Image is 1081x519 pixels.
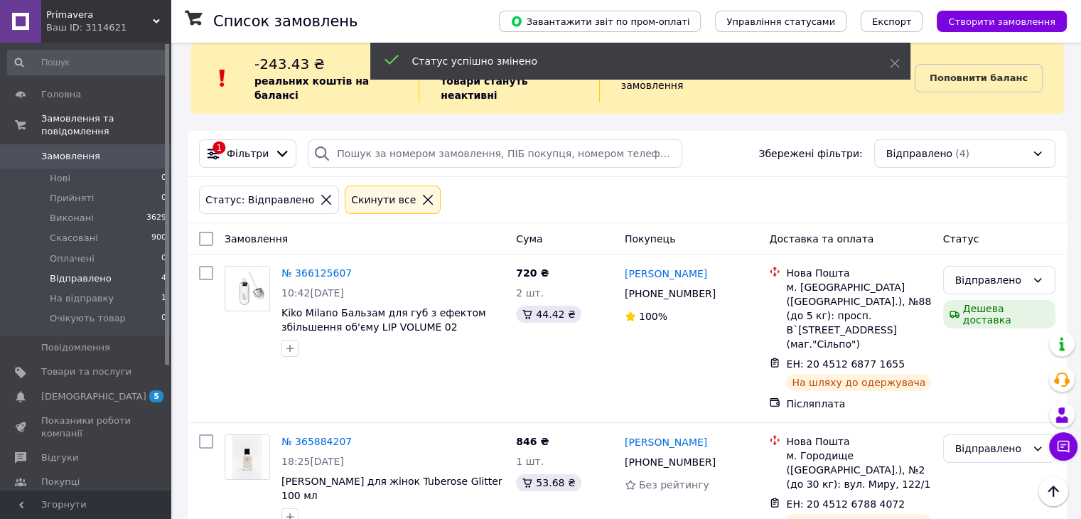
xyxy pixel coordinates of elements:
[281,267,352,279] a: № 366125607
[50,292,114,305] span: На відправку
[41,390,146,403] span: [DEMOGRAPHIC_DATA]
[308,139,682,168] input: Пошук за номером замовлення, ПІБ покупця, номером телефону, Email, номером накладної
[1038,476,1068,506] button: Наверх
[254,75,369,101] b: реальних коштів на балансі
[639,479,709,491] span: Без рейтингу
[1049,432,1077,461] button: Чат з покупцем
[955,441,1026,456] div: Відправлено
[161,292,166,305] span: 1
[151,232,166,245] span: 900
[943,233,979,245] span: Статус
[955,272,1026,288] div: Відправлено
[622,284,719,304] div: [PHONE_NUMBER]
[948,16,1055,27] span: Створити замовлення
[41,365,131,378] span: Товари та послуги
[786,374,931,391] div: На шляху до одержувача
[50,312,126,325] span: Очікують товар
[955,148,969,159] span: (4)
[786,280,931,351] div: м. [GEOGRAPHIC_DATA] ([GEOGRAPHIC_DATA].), №88 (до 5 кг): просп. В`[STREET_ADDRESS] (маг."Сільпо")
[50,192,94,205] span: Прийняті
[516,436,549,447] span: 846 ₴
[46,21,171,34] div: Ваш ID: 3114621
[937,11,1067,32] button: Створити замовлення
[516,233,542,245] span: Cума
[930,73,1028,83] b: Поповнити баланс
[281,456,344,467] span: 18:25[DATE]
[639,311,667,322] span: 100%
[41,112,171,138] span: Замовлення та повідомлення
[161,192,166,205] span: 0
[516,287,544,299] span: 2 шт.
[872,16,912,27] span: Експорт
[50,272,112,285] span: Відправлено
[41,150,100,163] span: Замовлення
[726,16,835,27] span: Управління статусами
[41,476,80,488] span: Покупці
[161,252,166,265] span: 0
[510,15,689,28] span: Завантажити звіт по пром-оплаті
[786,358,905,370] span: ЕН: 20 4512 6877 1655
[348,192,419,208] div: Cкинути все
[516,267,549,279] span: 720 ₴
[786,266,931,280] div: Нова Пошта
[281,436,352,447] a: № 365884207
[715,11,846,32] button: Управління статусами
[516,474,581,491] div: 53.68 ₴
[50,212,94,225] span: Виконані
[225,233,288,245] span: Замовлення
[41,341,110,354] span: Повідомлення
[923,15,1067,26] a: Створити замовлення
[213,13,357,30] h1: Список замовлень
[412,54,854,68] div: Статус успішно змінено
[225,434,270,480] a: Фото товару
[50,172,70,185] span: Нові
[50,232,98,245] span: Скасовані
[516,306,581,323] div: 44.42 ₴
[499,11,701,32] button: Завантажити звіт по пром-оплаті
[625,435,707,449] a: [PERSON_NAME]
[161,172,166,185] span: 0
[149,390,163,402] span: 5
[225,266,270,311] a: Фото товару
[50,252,95,265] span: Оплачені
[943,300,1055,328] div: Дешева доставка
[622,452,719,472] div: [PHONE_NUMBER]
[46,9,153,21] span: Primavera
[769,233,873,245] span: Доставка та оплата
[161,312,166,325] span: 0
[7,50,168,75] input: Пошук
[227,146,269,161] span: Фільтри
[41,88,81,101] span: Головна
[203,192,317,208] div: Статус: Відправлено
[886,146,952,161] span: Відправлено
[254,55,325,73] span: -243.43 ₴
[146,212,166,225] span: 3629
[212,68,233,89] img: :exclamation:
[281,287,344,299] span: 10:42[DATE]
[281,307,486,333] a: Kiko Milano Бальзам для губ з ефектом збільшення об'єму LIP VOLUME 02
[786,397,931,411] div: Післяплата
[41,451,78,464] span: Відгуки
[232,435,262,479] img: Фото товару
[758,146,862,161] span: Збережені фільтри:
[861,11,923,32] button: Експорт
[281,476,502,501] a: [PERSON_NAME] для жінок Tuberose Glitter 100 мл
[516,456,544,467] span: 1 шт.
[225,267,269,310] img: Фото товару
[786,434,931,449] div: Нова Пошта
[786,498,905,510] span: ЕН: 20 4512 6788 4072
[41,414,131,440] span: Показники роботи компанії
[915,64,1043,92] a: Поповнити баланс
[161,272,166,285] span: 4
[786,449,931,491] div: м. Городище ([GEOGRAPHIC_DATA].), №2 (до 30 кг): вул. Миру, 122/1
[625,267,707,281] a: [PERSON_NAME]
[625,233,675,245] span: Покупець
